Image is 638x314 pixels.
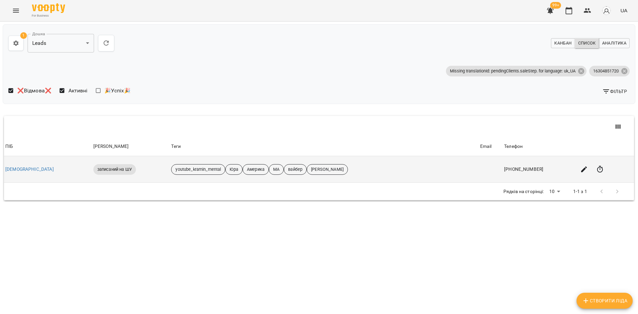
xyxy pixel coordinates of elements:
p: 1-1 з 1 [573,188,587,195]
span: Фільтр [602,87,627,95]
span: Missing translationId: pendingClients.saleStep. for language: uk_UA [446,68,580,74]
span: Канбан [554,40,572,47]
button: Фільтр [599,85,630,97]
span: youtube_kramin_mental [171,166,225,172]
span: Аналітика [602,40,626,47]
button: Канбан [551,38,575,48]
div: Leads [28,34,94,52]
span: записаний на ШУ [93,166,136,172]
div: Телефон [504,143,574,151]
a: [DEMOGRAPHIC_DATA] [5,166,54,172]
div: Missing translationId: pendingClients.saleStep. for language: uk_UA [446,66,586,76]
span: вайбер [284,166,306,172]
img: Voopty Logo [32,3,65,13]
span: Юра [226,166,242,172]
span: Америка [243,166,268,172]
div: записаний на ШУ [93,164,136,175]
span: For Business [32,14,65,18]
span: ❌Відмова❌ [17,87,52,95]
span: МА [269,166,283,172]
div: Теги [171,143,478,151]
td: [PHONE_NUMBER] [503,156,575,183]
button: View Columns [610,119,626,135]
div: Table Toolbar [4,116,634,137]
button: Menu [8,3,24,19]
span: 1 [20,32,27,39]
img: avatar_s.png [602,6,611,15]
div: [PERSON_NAME] [93,143,169,151]
span: 16304851720 [589,68,623,74]
span: Список [578,40,596,47]
span: [PERSON_NAME] [307,166,348,172]
span: 99+ [550,2,561,9]
div: ПІБ [5,143,91,151]
div: 10 [547,187,563,196]
div: Email [480,143,501,151]
span: Активні [68,87,88,95]
p: Рядків на сторінці: [503,188,544,195]
span: UA [620,7,627,14]
button: UA [618,4,630,17]
span: 🎉Успіх🎉 [104,87,131,95]
div: 16304851720 [589,66,630,76]
button: Список [575,38,599,48]
button: Аналітика [599,38,630,48]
